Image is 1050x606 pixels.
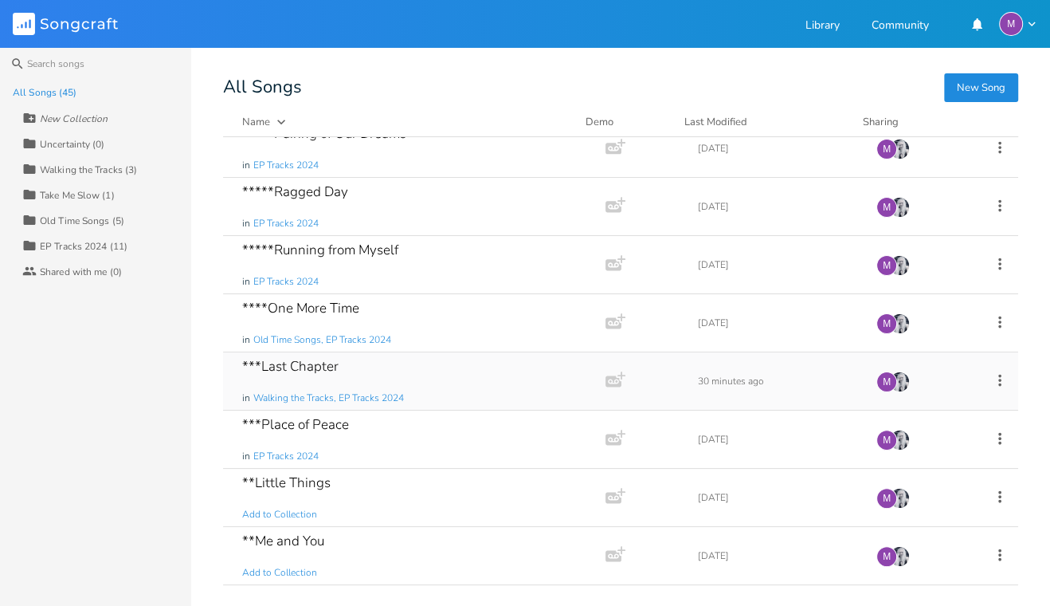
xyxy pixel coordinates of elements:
div: melindameshad [876,197,897,218]
span: EP Tracks 2024 [253,159,319,172]
a: Library [805,20,840,33]
div: *Ain't the Same [242,592,336,606]
div: [DATE] [698,551,857,561]
div: [DATE] [698,260,857,270]
div: Last Modified [684,115,747,129]
img: Anya [889,546,910,567]
span: in [242,450,250,463]
div: melindameshad [876,313,897,334]
button: New Song [944,73,1018,102]
img: Anya [889,430,910,451]
div: EP Tracks 2024 (11) [40,242,127,251]
span: Walking the Tracks, EP Tracks 2024 [253,392,404,405]
div: [DATE] [698,202,857,211]
span: Add to Collection [242,508,317,521]
button: Last Modified [684,114,844,130]
button: Name [242,114,566,130]
div: melindameshad [876,372,897,392]
div: melindameshad [999,12,1023,36]
div: Uncertainty (0) [40,140,105,149]
div: All Songs [223,80,1018,95]
div: melindameshad [876,430,897,451]
div: New Collection [40,114,108,124]
div: All Songs (45) [13,88,76,97]
div: *****Pairing of Our Dreams [242,127,406,140]
div: melindameshad [876,255,897,276]
div: Sharing [863,114,958,130]
div: **Little Things [242,476,331,490]
span: Old Time Songs, EP Tracks 2024 [253,333,391,347]
div: Old Time Songs (5) [40,216,124,226]
span: EP Tracks 2024 [253,275,319,289]
img: Anya [889,313,910,334]
img: Anya [889,372,910,392]
div: Shared with me (0) [40,267,122,277]
img: Anya [889,255,910,276]
img: Anya [889,139,910,159]
div: ***Place of Peace [242,418,349,431]
span: in [242,333,250,347]
div: melindameshad [876,546,897,567]
div: Walking the Tracks (3) [40,165,137,175]
span: EP Tracks 2024 [253,217,319,230]
div: Demo [586,114,665,130]
img: Anya [889,488,910,509]
button: M [999,12,1037,36]
span: in [242,217,250,230]
span: in [242,159,250,172]
div: [DATE] [698,144,857,153]
div: [DATE] [698,318,857,328]
a: Community [872,20,929,33]
span: in [242,392,250,405]
span: in [242,275,250,289]
div: [DATE] [698,493,857,502]
div: **Me and You [242,534,324,548]
img: Anya [889,197,910,218]
div: melindameshad [876,139,897,159]
div: ***Last Chapter [242,360,339,373]
div: [DATE] [698,435,857,444]
div: melindameshad [876,488,897,509]
div: 30 minutes ago [698,376,857,386]
div: Name [242,115,270,129]
span: EP Tracks 2024 [253,450,319,463]
span: Add to Collection [242,566,317,580]
div: Take Me Slow (1) [40,191,115,200]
